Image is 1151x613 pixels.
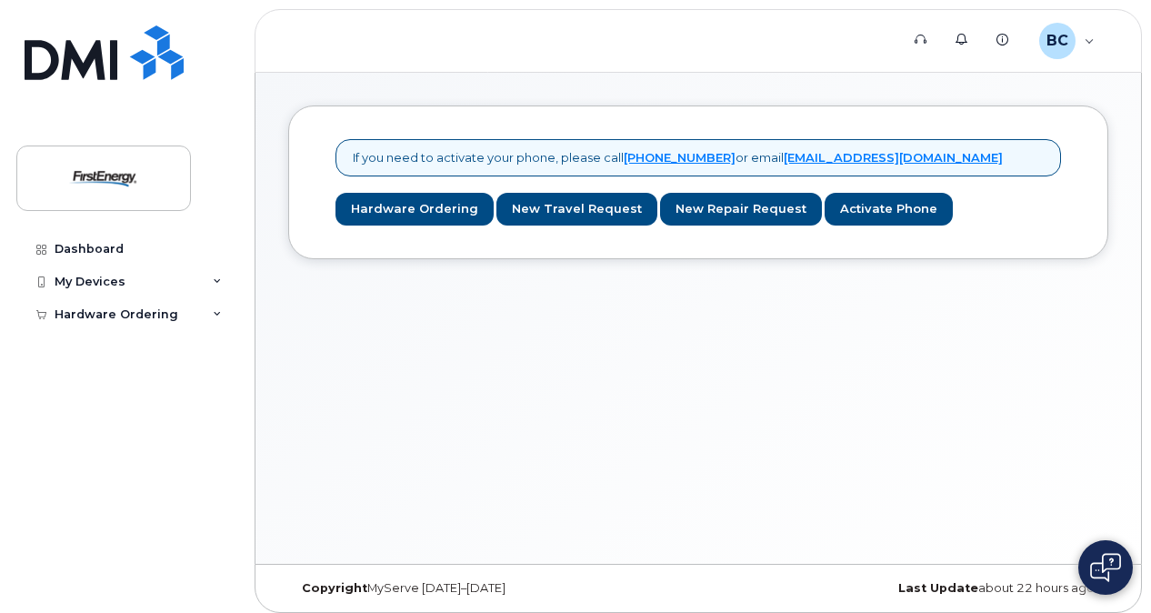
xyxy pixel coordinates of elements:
a: Hardware Ordering [335,193,494,226]
div: MyServe [DATE]–[DATE] [288,581,562,596]
a: Activate Phone [825,193,953,226]
strong: Last Update [898,581,978,595]
a: New Repair Request [660,193,822,226]
a: New Travel Request [496,193,657,226]
a: [EMAIL_ADDRESS][DOMAIN_NAME] [784,150,1003,165]
img: Open chat [1090,553,1121,582]
strong: Copyright [302,581,367,595]
div: about 22 hours ago [835,581,1108,596]
p: If you need to activate your phone, please call or email [353,149,1003,166]
a: [PHONE_NUMBER] [624,150,736,165]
